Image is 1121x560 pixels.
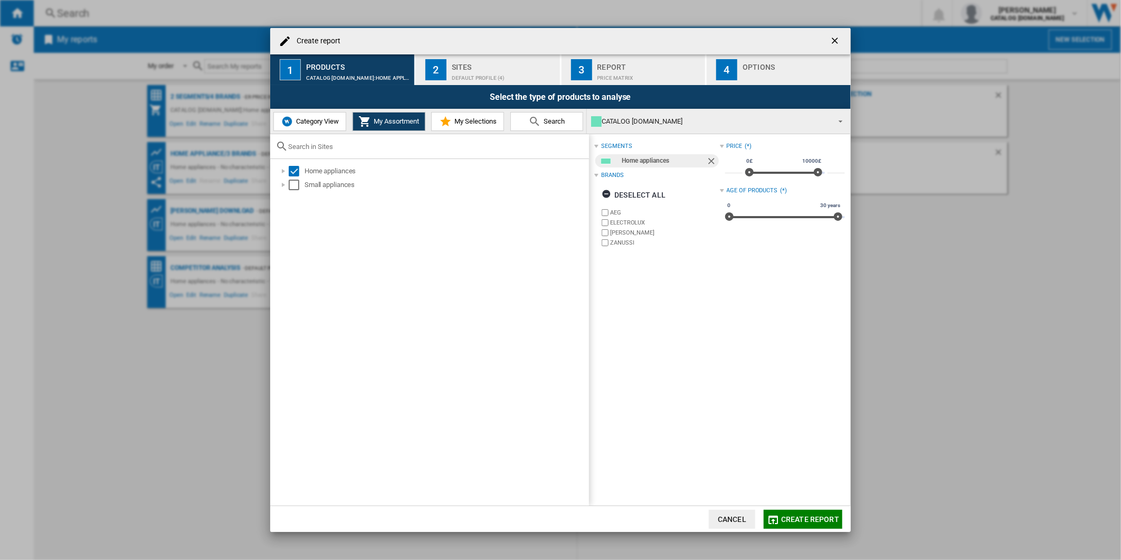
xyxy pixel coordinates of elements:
[602,185,666,204] div: Deselect all
[291,36,340,46] h4: Create report
[622,154,706,167] div: Home appliances
[781,515,839,524] span: Create report
[431,112,504,131] button: My Selections
[743,59,847,70] div: Options
[707,54,851,85] button: 4 Options
[510,112,583,131] button: Search
[452,117,497,125] span: My Selections
[425,59,446,80] div: 2
[270,85,851,109] div: Select the type of products to analyse
[726,201,733,210] span: 0
[280,59,301,80] div: 1
[610,239,719,247] label: ZANUSSI
[602,219,609,226] input: brand.name
[591,114,829,129] div: CATALOG [DOMAIN_NAME]
[825,31,847,52] button: getI18NText('BUTTONS.CLOSE_DIALOG')
[452,59,556,70] div: Sites
[306,59,410,70] div: Products
[306,70,410,81] div: CATALOG [DOMAIN_NAME]:Home appliances
[562,54,707,85] button: 3 Report Price Matrix
[602,209,609,216] input: brand.name
[602,229,609,236] input: brand.name
[597,70,701,81] div: Price Matrix
[273,112,346,131] button: Category View
[706,156,719,169] ng-md-icon: Remove
[541,117,565,125] span: Search
[801,157,823,165] span: 10000£
[830,35,842,48] ng-md-icon: getI18NText('BUTTONS.CLOSE_DIALOG')
[819,201,842,210] span: 30 years
[305,166,587,176] div: Home appliances
[288,143,584,151] input: Search in Sites
[571,59,592,80] div: 3
[353,112,425,131] button: My Assortment
[452,70,556,81] div: Default profile (4)
[416,54,561,85] button: 2 Sites Default profile (4)
[289,180,305,190] md-checkbox: Select
[270,54,415,85] button: 1 Products CATALOG [DOMAIN_NAME]:Home appliances
[597,59,701,70] div: Report
[371,117,419,125] span: My Assortment
[727,186,778,195] div: Age of products
[293,117,339,125] span: Category View
[610,209,719,217] label: AEG
[601,171,623,180] div: Brands
[289,166,305,176] md-checkbox: Select
[716,59,737,80] div: 4
[281,115,293,128] img: wiser-icon-blue.png
[764,510,842,529] button: Create report
[709,510,755,529] button: Cancel
[598,185,669,204] button: Deselect all
[610,219,719,227] label: ELECTROLUX
[745,157,755,165] span: 0£
[727,142,743,151] div: Price
[602,239,609,246] input: brand.name
[601,142,632,151] div: segments
[610,229,719,237] label: [PERSON_NAME]
[305,180,587,190] div: Small appliances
